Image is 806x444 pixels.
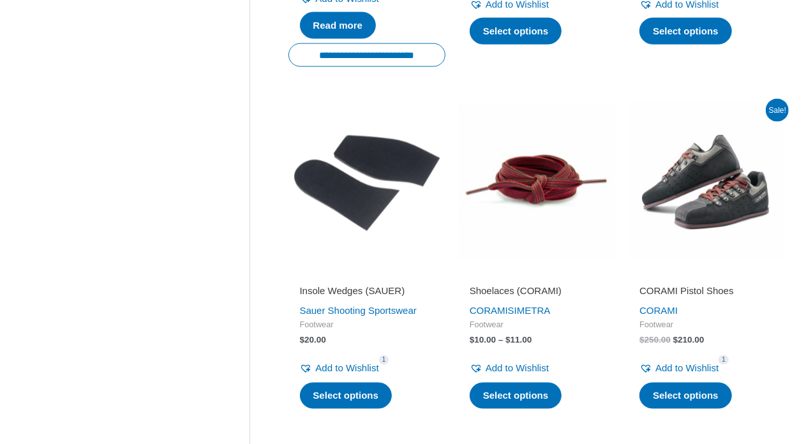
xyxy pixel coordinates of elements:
[639,267,773,283] iframe: Customer reviews powered by Trustpilot
[300,267,434,283] iframe: Customer reviews powered by Trustpilot
[505,336,511,345] span: $
[470,383,562,410] a: Select options for “Shoelaces (CORAMI)”
[379,355,389,365] span: 1
[300,336,326,345] bdi: 20.00
[470,360,549,378] a: Add to Wishlist
[628,103,785,260] img: CORAMI Pistol Shoes
[316,363,379,374] span: Add to Wishlist
[639,360,719,378] a: Add to Wishlist
[300,285,434,302] a: Insole Wedges (SAUER)
[458,103,615,260] img: Shoelaces
[673,336,705,345] bdi: 210.00
[470,18,562,45] a: Select options for “ahg-Shooting Boots STRONG”
[470,285,604,298] h2: Shoelaces (CORAMI)
[639,285,773,302] a: CORAMI Pistol Shoes
[470,320,604,331] span: Footwear
[300,285,434,298] h2: Insole Wedges (SAUER)
[470,267,604,283] iframe: Customer reviews powered by Trustpilot
[639,285,773,298] h2: CORAMI Pistol Shoes
[470,285,604,302] a: Shoelaces (CORAMI)
[655,363,719,374] span: Add to Wishlist
[300,383,392,410] a: Select options for “Insole Wedges (SAUER)”
[508,306,551,316] a: SIMETRA
[719,355,729,365] span: 1
[486,363,549,374] span: Add to Wishlist
[470,336,475,345] span: $
[300,336,305,345] span: $
[300,360,379,378] a: Add to Wishlist
[505,336,532,345] bdi: 11.00
[498,336,504,345] span: –
[300,306,417,316] a: Sauer Shooting Sportswear
[639,383,732,410] a: Select options for “CORAMI Pistol Shoes”
[300,12,377,39] a: Read more about “SAUER Rifle Boots "PERFECT TOP"”
[639,18,732,45] a: Select options for “Shoelaces (SAUER)”
[470,306,508,316] a: CORAMI
[300,320,434,331] span: Footwear
[639,336,645,345] span: $
[639,306,678,316] a: CORAMI
[288,103,445,260] img: Insole Wedges (Sauer)
[470,336,496,345] bdi: 10.00
[673,336,678,345] span: $
[639,336,671,345] bdi: 250.00
[639,320,773,331] span: Footwear
[766,99,789,122] span: Sale!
